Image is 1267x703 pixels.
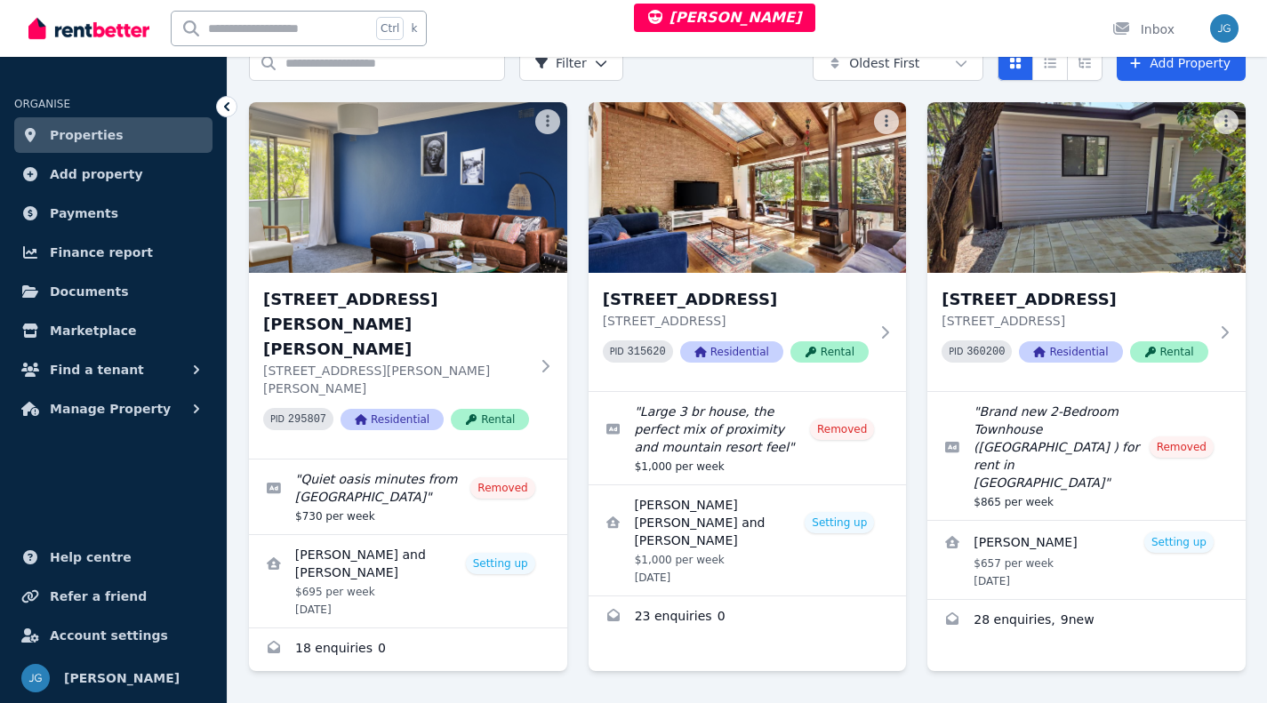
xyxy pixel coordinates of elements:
a: Add Property [1117,45,1246,81]
img: Jeremy Goldschmidt [21,664,50,692]
code: 360200 [966,346,1005,358]
button: More options [1214,109,1239,134]
a: View details for Evgenii Lycenok and Tidayu Boonchu [249,535,567,627]
img: 8/118 Shirley Road, Wollstonecraft [249,102,567,273]
code: 295807 [288,413,326,426]
span: Residential [1019,341,1122,363]
a: Properties [14,117,213,153]
span: Filter [534,54,587,72]
a: Payments [14,196,213,231]
button: Oldest First [813,45,983,81]
a: 39 River Rd W, Lane Cove[STREET_ADDRESS][STREET_ADDRESS]PID 360200ResidentialRental [927,102,1246,391]
a: Edit listing: Quiet oasis minutes from Crows Nest village [249,459,567,534]
button: Card view [998,45,1033,81]
a: 39 River Road West, Lane Cove[STREET_ADDRESS][STREET_ADDRESS]PID 315620ResidentialRental [589,102,907,391]
img: 39 River Road West, Lane Cove [589,102,907,273]
a: Help centre [14,539,213,575]
h3: [STREET_ADDRESS] [603,287,869,312]
span: Payments [50,203,118,224]
code: 315620 [628,346,666,358]
span: Residential [341,409,444,430]
button: Expanded list view [1067,45,1103,81]
p: [STREET_ADDRESS][PERSON_NAME][PERSON_NAME] [263,362,529,397]
span: Documents [50,281,129,302]
a: Add property [14,156,213,192]
a: 8/118 Shirley Road, Wollstonecraft[STREET_ADDRESS][PERSON_NAME][PERSON_NAME][STREET_ADDRESS][PERS... [249,102,567,459]
span: Account settings [50,625,168,646]
span: Rental [1130,341,1208,363]
span: k [411,21,417,36]
span: Rental [790,341,869,363]
p: [STREET_ADDRESS] [603,312,869,330]
span: Oldest First [849,54,919,72]
button: Manage Property [14,391,213,427]
h3: [STREET_ADDRESS][PERSON_NAME][PERSON_NAME] [263,287,529,362]
span: ORGANISE [14,98,70,110]
div: Inbox [1112,20,1175,38]
span: [PERSON_NAME] [64,667,180,689]
span: Refer a friend [50,586,147,607]
span: Finance report [50,242,153,263]
a: View details for Laura Cotes Sanchez and Peter Ciarka [589,485,907,595]
a: View details for Taren King [927,521,1246,599]
img: Jeremy Goldschmidt [1210,14,1239,43]
span: Help centre [50,547,132,568]
span: Add property [50,164,143,185]
a: Enquiries for 39 River Rd W, Lane Cove [927,600,1246,643]
button: Find a tenant [14,352,213,387]
img: 39 River Rd W, Lane Cove [927,102,1246,273]
button: Compact list view [1032,45,1068,81]
a: Marketplace [14,313,213,348]
a: Edit listing: Large 3 br house, the perfect mix of proximity and mountain resort feel [589,392,907,484]
a: Edit listing: Brand new 2-Bedroom Townhouse (Granny Flat ) for rent in leafy Lane Cove [927,392,1246,520]
div: View options [998,45,1103,81]
button: More options [874,109,899,134]
a: Documents [14,274,213,309]
h3: [STREET_ADDRESS] [942,287,1207,312]
span: Rental [451,409,529,430]
p: [STREET_ADDRESS] [942,312,1207,330]
span: [PERSON_NAME] [648,9,802,26]
small: PID [610,347,624,356]
small: PID [270,414,285,424]
a: Refer a friend [14,579,213,614]
a: Finance report [14,235,213,270]
span: Find a tenant [50,359,144,380]
a: Enquiries for 39 River Road West, Lane Cove [589,596,907,639]
button: Filter [519,45,623,81]
span: Ctrl [376,17,404,40]
span: Marketplace [50,320,136,341]
span: Manage Property [50,398,171,419]
button: More options [535,109,560,134]
span: Residential [680,341,783,363]
a: Account settings [14,618,213,653]
span: Properties [50,124,124,146]
img: RentBetter [28,15,149,42]
small: PID [949,347,963,356]
a: Enquiries for 8/118 Shirley Road, Wollstonecraft [249,628,567,671]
